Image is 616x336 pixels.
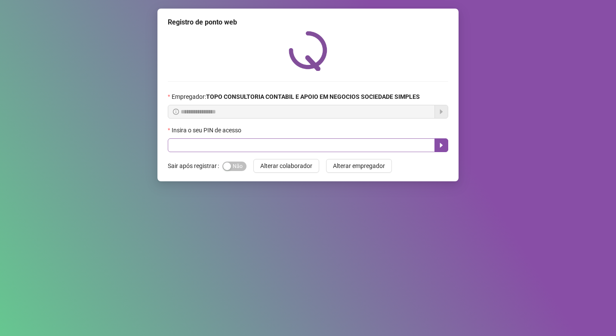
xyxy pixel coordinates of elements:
label: Insira o seu PIN de acesso [168,125,247,135]
button: Alterar colaborador [253,159,319,173]
img: QRPoint [289,31,327,71]
button: Alterar empregador [326,159,392,173]
div: Registro de ponto web [168,17,448,27]
span: Alterar empregador [333,161,385,171]
span: info-circle [173,109,179,115]
strong: TOPO CONSULTORIA CONTABIL E APOIO EM NEGOCIOS SOCIEDADE SIMPLES [206,93,420,100]
label: Sair após registrar [168,159,222,173]
span: Empregador : [172,92,420,101]
span: caret-right [438,142,445,149]
span: Alterar colaborador [260,161,312,171]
